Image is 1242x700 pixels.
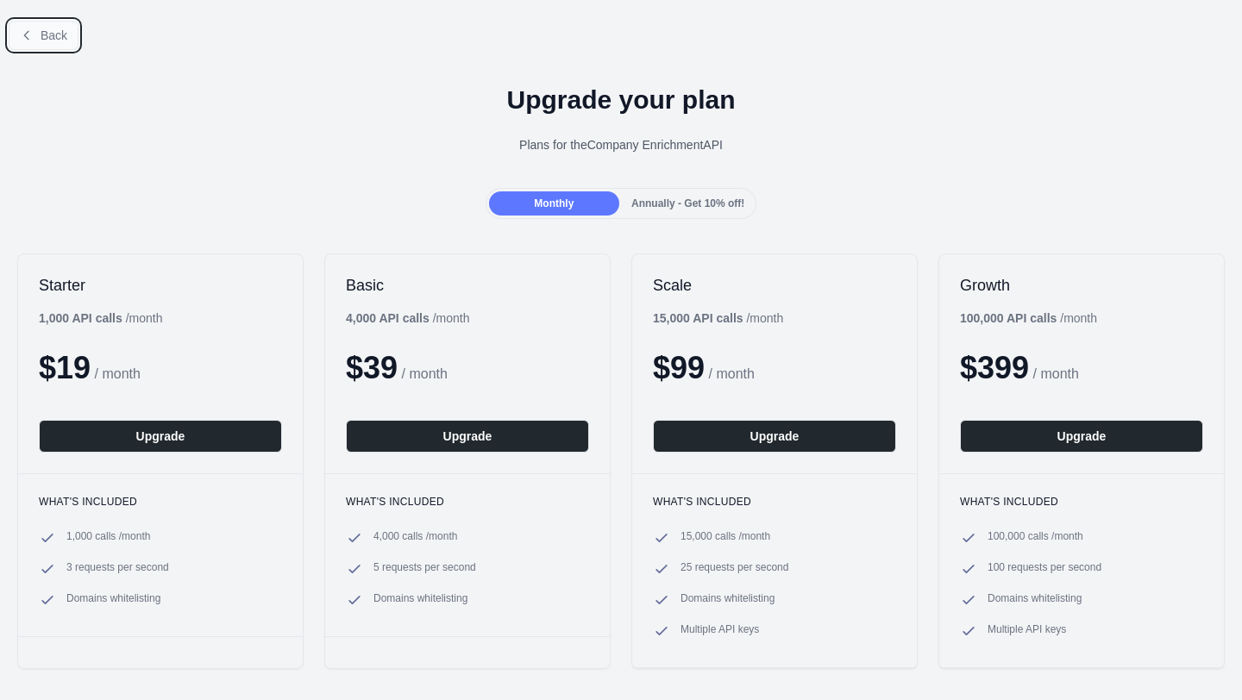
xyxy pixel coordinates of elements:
h2: Scale [653,275,896,296]
h2: Growth [960,275,1203,296]
div: / month [346,309,469,327]
span: $ 399 [960,350,1029,385]
div: / month [653,309,783,327]
div: / month [960,309,1097,327]
b: 100,000 API calls [960,311,1057,325]
span: $ 99 [653,350,705,385]
b: 15,000 API calls [653,311,743,325]
h2: Basic [346,275,589,296]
